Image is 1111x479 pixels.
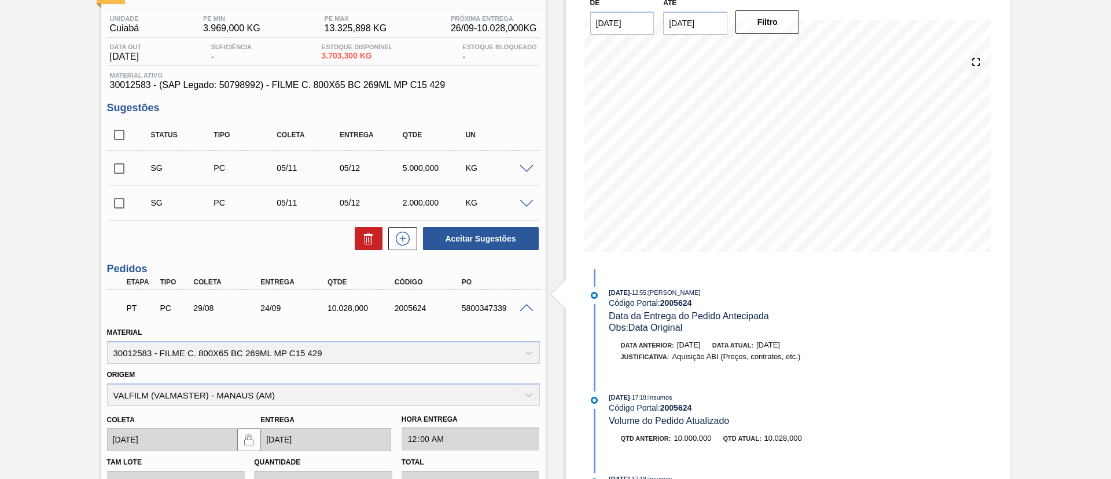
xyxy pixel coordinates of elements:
[621,342,674,349] span: Data anterior:
[674,434,711,443] span: 10.000,000
[451,15,537,22] span: Próxima Entrega
[124,295,159,321] div: Pedido em Trânsito
[723,435,761,442] span: Qtd atual:
[417,226,540,251] div: Aceitar Sugestões
[110,80,537,90] span: 30012583 - (SAP Legado: 50798992) - FILME C. 800X65 BC 269ML MP C15 429
[621,435,671,442] span: Qtd anterior:
[322,43,393,50] span: Estoque Disponível
[463,163,533,173] div: KG
[392,278,467,286] div: Código
[735,10,800,34] button: Filtro
[609,403,884,412] div: Código Portal:
[148,163,218,173] div: Sugestão Criada
[459,278,534,286] div: PO
[107,328,142,337] label: Material
[609,416,729,426] span: Volume do Pedido Atualizado
[764,434,802,443] span: 10.028,000
[660,403,692,412] strong: 2005624
[463,198,533,207] div: KG
[107,458,142,466] label: Tam lote
[621,353,669,360] span: Justificativa:
[660,298,692,308] strong: 2005624
[107,371,135,379] label: Origem
[609,311,769,321] span: Data da Entrega do Pedido Antecipada
[148,198,218,207] div: Sugestão Criada
[392,304,467,313] div: 2005624
[630,394,646,401] span: - 17:18
[325,278,400,286] div: Qtde
[591,292,598,299] img: atual
[646,394,672,401] span: : Insumos
[110,72,537,79] span: Material ativo
[463,131,533,139] div: UN
[400,131,470,139] div: Qtde
[274,198,344,207] div: 05/11/2025
[157,304,192,313] div: Pedido de Compra
[110,52,142,62] span: [DATE]
[257,304,333,313] div: 24/09/2025
[402,458,424,466] label: Total
[237,428,260,451] button: locked
[349,227,382,250] div: Excluir Sugestões
[663,12,727,35] input: dd/mm/yyyy
[110,43,142,50] span: Data out
[451,23,537,34] span: 26/09 - 10.028,000 KG
[211,131,281,139] div: Tipo
[124,278,159,286] div: Etapa
[107,102,540,114] h3: Sugestões
[646,289,701,296] span: : [PERSON_NAME]
[630,290,646,296] span: - 12:55
[274,163,344,173] div: 05/11/2025
[402,411,540,428] label: Hora Entrega
[459,43,539,62] div: -
[211,198,281,207] div: Pedido de Compra
[274,131,344,139] div: Coleta
[257,278,333,286] div: Entrega
[157,278,192,286] div: Tipo
[107,416,135,424] label: Coleta
[337,198,407,207] div: 05/12/2025
[203,15,260,22] span: PE MIN
[127,304,156,313] p: PT
[203,23,260,34] span: 3.969,000 KG
[110,15,139,22] span: Unidade
[211,163,281,173] div: Pedido de Compra
[609,394,630,401] span: [DATE]
[677,341,701,349] span: [DATE]
[325,23,387,34] span: 13.325,898 KG
[190,278,266,286] div: Coleta
[337,163,407,173] div: 05/12/2025
[211,43,252,50] span: Suficiência
[254,458,300,466] label: Quantidade
[459,304,534,313] div: 5800347339
[756,341,780,349] span: [DATE]
[107,428,238,451] input: dd/mm/yyyy
[712,342,753,349] span: Data atual:
[325,304,400,313] div: 10.028,000
[423,227,539,250] button: Aceitar Sugestões
[591,397,598,404] img: atual
[260,428,391,451] input: dd/mm/yyyy
[208,43,255,62] div: -
[609,323,682,332] span: Obs: Data Original
[382,227,417,250] div: Nova sugestão
[148,131,218,139] div: Status
[110,23,139,34] span: Cuiabá
[462,43,536,50] span: Estoque Bloqueado
[609,298,884,308] div: Código Portal:
[322,52,393,60] span: 3.703,300 KG
[260,416,295,424] label: Entrega
[609,289,630,296] span: [DATE]
[400,198,470,207] div: 2.000,000
[242,433,256,447] img: locked
[325,15,387,22] span: PE MAX
[400,163,470,173] div: 5.000,000
[590,12,654,35] input: dd/mm/yyyy
[107,263,540,275] h3: Pedidos
[337,131,407,139] div: Entrega
[190,304,266,313] div: 29/08/2025
[672,352,800,361] span: Aquisição ABI (Preços, contratos, etc.)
